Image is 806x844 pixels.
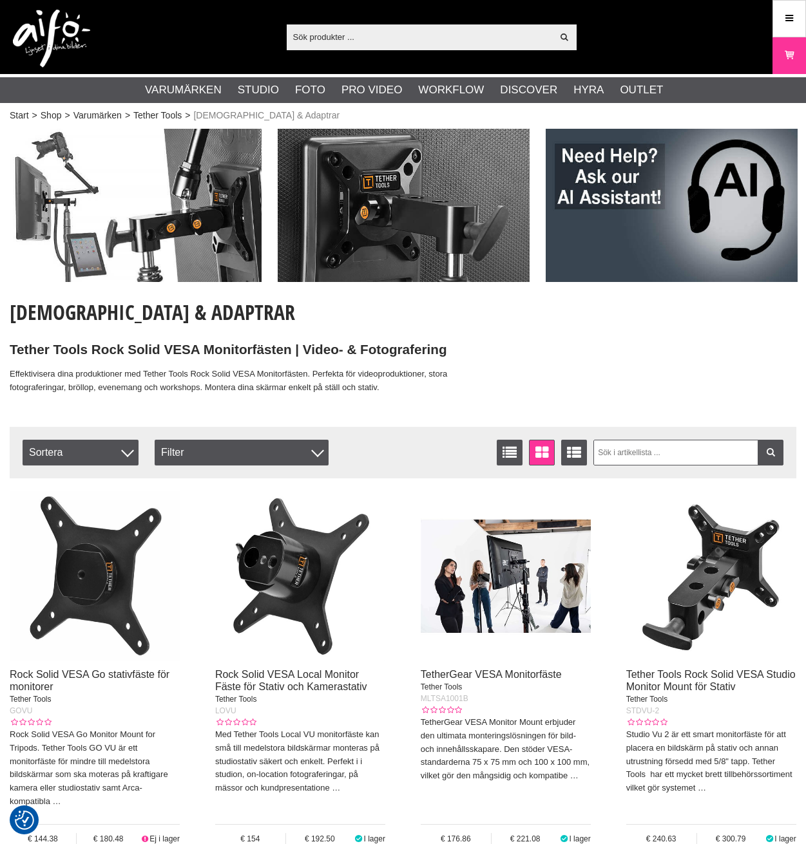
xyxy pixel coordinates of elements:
a: Listvisning [497,440,523,465]
a: Tether Tools Rock Solid VESA Studio Monitor Mount för Stativ [626,669,796,692]
a: Varumärken [145,82,222,98]
a: Rock Solid VESA Go stativfäste för monitorer [10,669,169,692]
p: Effektivisera dina produktioner med Tether Tools Rock Solid VESA Monitorfästen. Perfekta för vide... [10,368,504,395]
img: Rock Solid VESA Local Monitor Fäste för Stativ och Kamerastativ [215,491,385,661]
span: > [32,109,37,122]
i: Ej i lager [140,834,150,843]
a: Studio [238,82,279,98]
p: TetherGear VESA Monitor Mount erbjuder den ultimata monteringslösningen för bild- och innehållssk... [421,716,591,783]
a: … [332,783,340,792]
a: Foto [295,82,325,98]
a: Start [10,109,29,122]
div: Filter [155,440,329,465]
button: Samtyckesinställningar [15,809,34,832]
a: Utökad listvisning [561,440,587,465]
a: Workflow [418,82,484,98]
span: I lager [364,834,385,843]
img: Annons:001 ban-tt-monitor-01.jpg [10,129,262,282]
img: Revisit consent button [15,811,34,830]
a: … [570,771,579,780]
span: I lager [569,834,590,843]
a: Discover [500,82,557,98]
img: TetherGear VESA Monitorfäste [421,491,591,661]
span: > [64,109,70,122]
img: Rock Solid VESA Go stativfäste för monitorer [10,491,180,661]
div: Kundbetyg: 0 [10,717,51,728]
img: logo.png [13,10,90,68]
p: Studio Vu 2 är ett smart monitorfäste för att placera en bildskärm på stativ och annan utrustning... [626,728,796,795]
a: Varumärken [73,109,122,122]
a: Shop [41,109,62,122]
a: Pro Video [341,82,402,98]
a: Tether Tools [133,109,182,122]
span: Tether Tools [215,695,256,704]
a: Filtrera [758,440,783,465]
a: Fönstervisning [529,440,555,465]
div: Kundbetyg: 0 [215,717,256,728]
span: LOVU [215,706,236,715]
span: I lager [774,834,796,843]
span: > [185,109,190,122]
a: TetherGear VESA Monitorfäste [421,669,562,680]
input: Sök produkter ... [287,27,553,46]
a: … [53,796,61,806]
i: I lager [559,834,570,843]
a: Outlet [620,82,663,98]
span: STDVU-2 [626,706,659,715]
span: Tether Tools [10,695,51,704]
img: Annons:006 ban-elin-AIelin-eng.jpg [546,129,798,282]
span: Ej i lager [149,834,180,843]
img: Annons:002 ban-tt-monitor-02.jpg [278,129,530,282]
h2: Tether Tools Rock Solid VESA Monitorfästen | Video- & Fotografering [10,341,504,359]
span: Tether Tools [421,682,462,691]
span: GOVU [10,706,32,715]
span: [DEMOGRAPHIC_DATA] & Adaptrar [193,109,340,122]
div: Kundbetyg: 0 [421,704,462,716]
img: Tether Tools Rock Solid VESA Studio Monitor Mount för Stativ [626,491,796,661]
span: Sortera [23,440,139,465]
a: … [698,783,706,792]
a: Hyra [573,82,604,98]
div: Kundbetyg: 0 [626,717,667,728]
a: Rock Solid VESA Local Monitor Fäste för Stativ och Kamerastativ [215,669,367,692]
i: I lager [354,834,364,843]
p: Rock Solid VESA Go Monitor Mount for Tripods. Tether Tools GO VU är ett monitorfäste för mindre t... [10,728,180,809]
span: MLTSA1001B [421,694,468,703]
span: Tether Tools [626,695,667,704]
i: I lager [765,834,775,843]
input: Sök i artikellista ... [593,440,783,465]
h1: [DEMOGRAPHIC_DATA] & Adaptrar [10,298,504,326]
span: > [125,109,130,122]
p: Med Tether Tools Local VU monitorfäste kan små till medelstora bildskärmar monteras på studiostat... [215,728,385,795]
